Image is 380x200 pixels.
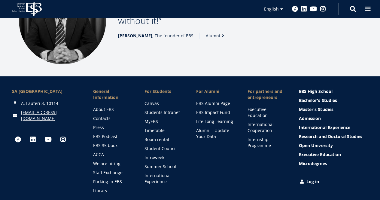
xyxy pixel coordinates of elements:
a: Open University [299,143,368,149]
a: For Students [144,88,184,94]
a: Timetable [144,128,184,134]
a: ACCA [93,152,132,158]
a: Research and Doctoral Studies [299,134,368,140]
strong: [PERSON_NAME] [118,33,152,38]
a: Executive Education [248,106,287,118]
a: [EMAIL_ADDRESS][DOMAIN_NAME] [21,109,81,122]
a: Facebook [292,6,298,12]
a: International Experience [144,173,184,185]
a: MyEBS [144,118,184,125]
a: Executive Education [299,152,368,158]
a: EBS Alumni Page [196,100,236,106]
a: Life Long Learning [196,118,236,125]
a: Library [93,188,132,194]
a: EBS 35 book [93,143,132,149]
a: Canvas [144,100,184,106]
a: Contacts [93,115,132,122]
span: For Alumni [196,88,236,94]
a: Internship Programme [248,137,287,149]
a: EBS High School [299,88,368,94]
div: SA [GEOGRAPHIC_DATA] [12,88,81,94]
a: We are hiring [93,161,132,167]
a: Alumni [206,33,226,39]
a: EBS Podcast [93,134,132,140]
a: Admission [299,115,368,122]
a: Summer School [144,164,184,170]
a: Linkedin [301,6,307,12]
a: Bachelor's Studies [299,97,368,103]
a: Youtube [310,6,317,12]
a: Microdegrees [299,161,368,167]
a: Press [93,125,132,131]
a: International Experience [299,125,368,131]
a: Room rental [144,137,184,143]
a: Instagram [320,6,326,12]
a: EBS Impact Fund [196,109,236,115]
a: Facebook [12,134,24,146]
a: International Cooperation [248,122,287,134]
span: For partners and entrepreneurs [248,88,287,100]
a: Master's Studies [299,106,368,112]
span: , The founder of EBS [118,33,193,39]
a: Linkedin [27,134,39,146]
a: Student Council [144,146,184,152]
a: About EBS [93,106,132,112]
a: Students Intranet [144,109,184,115]
a: Introweek [144,155,184,161]
span: General Information [93,88,132,100]
a: Staff Exchange [93,170,132,176]
a: Parking in EBS [93,179,132,185]
a: Log in [299,179,368,185]
a: Instagram [57,134,69,146]
a: Youtube [42,134,54,146]
a: Alumni - Update Your Data [196,128,236,140]
div: A. Lauteri 3, 10114 [12,100,81,106]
